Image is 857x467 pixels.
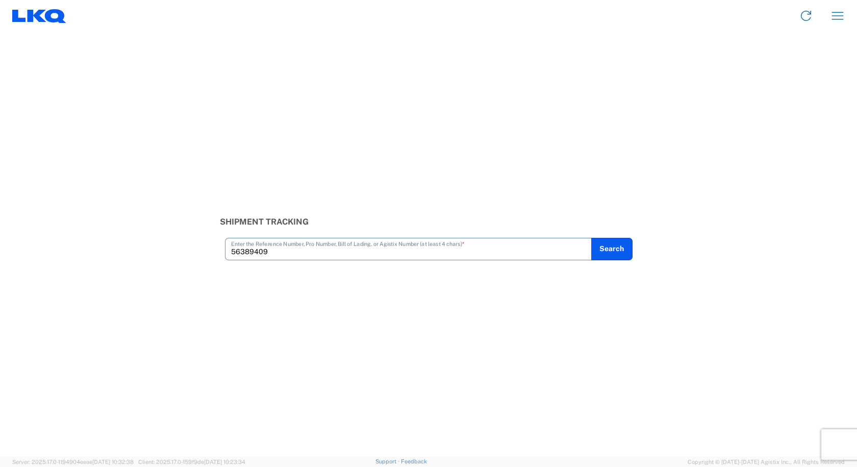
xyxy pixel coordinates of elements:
[591,238,633,260] button: Search
[12,459,134,465] span: Server: 2025.17.0-1194904eeae
[220,217,638,227] h3: Shipment Tracking
[138,459,245,465] span: Client: 2025.17.0-159f9de
[204,459,245,465] span: [DATE] 10:23:34
[688,457,845,466] span: Copyright © [DATE]-[DATE] Agistix Inc., All Rights Reserved
[375,458,401,464] a: Support
[401,458,427,464] a: Feedback
[92,459,134,465] span: [DATE] 10:32:38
